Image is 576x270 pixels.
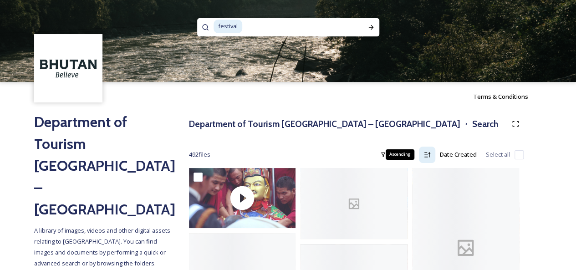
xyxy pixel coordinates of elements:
[473,92,528,101] span: Terms & Conditions
[189,168,296,228] img: thumbnail
[214,20,242,33] span: festival
[189,117,460,131] h3: Department of Tourism [GEOGRAPHIC_DATA] – [GEOGRAPHIC_DATA]
[36,36,102,102] img: BT_Logo_BB_Lockup_CMYK_High%2520Res.jpg
[189,150,210,159] span: 492 file s
[386,149,414,159] div: Ascending
[376,146,410,163] div: Filters
[473,91,542,102] a: Terms & Conditions
[472,117,498,131] h3: Search
[435,146,481,163] div: Date Created
[34,111,171,220] h2: Department of Tourism [GEOGRAPHIC_DATA] – [GEOGRAPHIC_DATA]
[486,150,510,159] span: Select all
